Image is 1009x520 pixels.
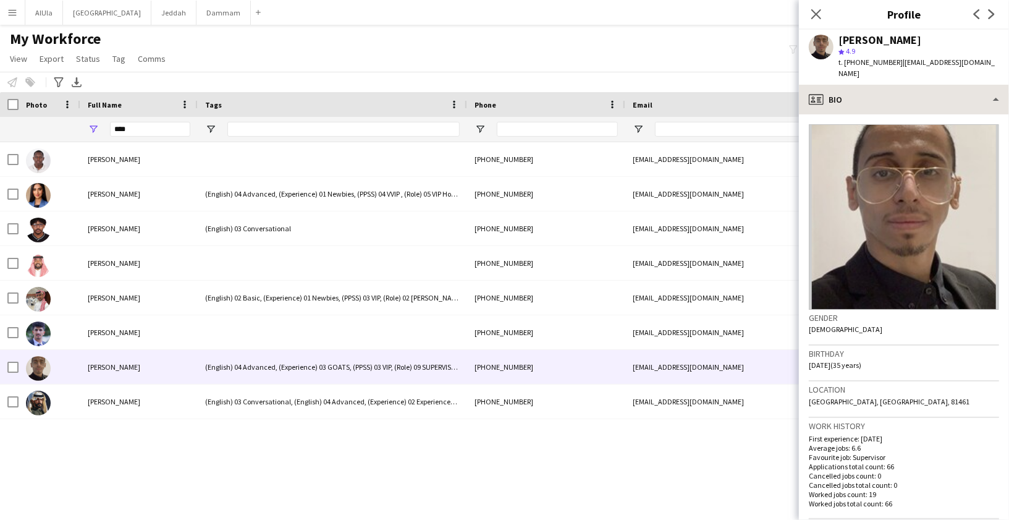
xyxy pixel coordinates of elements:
[151,1,196,25] button: Jeddah
[655,122,865,137] input: Email Filter Input
[51,75,66,90] app-action-btn: Advanced filters
[26,252,51,277] img: Ahmed Emad
[497,122,618,137] input: Phone Filter Input
[809,420,999,432] h3: Work history
[198,385,467,419] div: (English) 03 Conversational, (English) 04 Advanced, (Experience) 02 Experienced, (PPSS) 03 VIP, (...
[625,385,872,419] div: [EMAIL_ADDRESS][DOMAIN_NAME]
[196,1,251,25] button: Dammam
[88,189,140,198] span: [PERSON_NAME]
[88,328,140,337] span: [PERSON_NAME]
[88,155,140,164] span: [PERSON_NAME]
[205,124,216,135] button: Open Filter Menu
[26,218,51,242] img: Abdullateef Emad
[10,53,27,64] span: View
[809,499,999,508] p: Worked jobs total count: 66
[809,453,999,462] p: Favourite job: Supervisor
[26,356,51,381] img: Emad Al - Masoud
[467,177,625,211] div: [PHONE_NUMBER]
[5,51,32,67] a: View
[26,322,51,346] img: Emad Gabr
[838,58,995,78] span: | [EMAIL_ADDRESS][DOMAIN_NAME]
[205,100,222,109] span: Tags
[88,397,140,406] span: [PERSON_NAME]
[25,1,63,25] button: AlUla
[108,51,130,67] a: Tag
[10,30,101,48] span: My Workforce
[88,100,122,109] span: Full Name
[809,360,861,370] span: [DATE] (35 years)
[467,246,625,280] div: [PHONE_NUMBER]
[76,53,100,64] span: Status
[809,490,999,499] p: Worked jobs count: 19
[198,211,467,245] div: (English) 03 Conversational
[809,312,999,323] h3: Gender
[133,51,171,67] a: Comms
[809,443,999,453] p: Average jobs: 6.6
[467,142,625,176] div: [PHONE_NUMBER]
[26,287,51,312] img: Emad Emad aqeel
[88,362,140,372] span: [PERSON_NAME]
[35,51,69,67] a: Export
[26,100,47,109] span: Photo
[633,124,644,135] button: Open Filter Menu
[26,148,51,173] img: Amjed Emad
[26,183,51,208] img: Yasmine Madhoun
[625,315,872,349] div: [EMAIL_ADDRESS][DOMAIN_NAME]
[625,142,872,176] div: [EMAIL_ADDRESS][DOMAIN_NAME]
[625,281,872,315] div: [EMAIL_ADDRESS][DOMAIN_NAME]
[846,46,855,56] span: 4.9
[799,6,1009,22] h3: Profile
[799,85,1009,114] div: Bio
[88,258,140,268] span: [PERSON_NAME]
[467,211,625,245] div: [PHONE_NUMBER]
[809,384,999,395] h3: Location
[110,122,190,137] input: Full Name Filter Input
[467,385,625,419] div: [PHONE_NUMBER]
[138,53,166,64] span: Comms
[467,315,625,349] div: [PHONE_NUMBER]
[26,391,51,416] img: Emad Faleh
[809,348,999,359] h3: Birthday
[809,325,882,334] span: [DEMOGRAPHIC_DATA]
[198,281,467,315] div: (English) 02 Basic, (Experience) 01 Newbies, (PPSS) 03 VIP, (Role) 02 [PERSON_NAME]
[625,177,872,211] div: [EMAIL_ADDRESS][DOMAIN_NAME]
[63,1,151,25] button: [GEOGRAPHIC_DATA]
[809,480,999,490] p: Cancelled jobs total count: 0
[40,53,64,64] span: Export
[69,75,84,90] app-action-btn: Export XLSX
[198,177,467,211] div: (English) 04 Advanced, (Experience) 01 Newbies, (PPSS) 04 VVIP , (Role) 05 VIP Host & Hostesses
[475,124,486,135] button: Open Filter Menu
[88,224,140,233] span: [PERSON_NAME]
[809,462,999,471] p: Applications total count: 66
[633,100,652,109] span: Email
[88,124,99,135] button: Open Filter Menu
[809,434,999,443] p: First experience: [DATE]
[198,350,467,384] div: (English) 04 Advanced, (Experience) 03 GOATS, (PPSS) 03 VIP, (Role) 09 SUPERVISOR “B” , (Role) 14...
[625,211,872,245] div: [EMAIL_ADDRESS][DOMAIN_NAME]
[838,58,903,67] span: t. [PHONE_NUMBER]
[467,350,625,384] div: [PHONE_NUMBER]
[71,51,105,67] a: Status
[809,397,969,406] span: [GEOGRAPHIC_DATA], [GEOGRAPHIC_DATA], 81461
[625,350,872,384] div: [EMAIL_ADDRESS][DOMAIN_NAME]
[112,53,125,64] span: Tag
[809,124,999,310] img: Crew avatar or photo
[88,293,140,302] span: [PERSON_NAME]
[809,471,999,480] p: Cancelled jobs count: 0
[467,281,625,315] div: [PHONE_NUMBER]
[625,246,872,280] div: [EMAIL_ADDRESS][DOMAIN_NAME]
[227,122,460,137] input: Tags Filter Input
[838,35,921,46] div: [PERSON_NAME]
[475,100,496,109] span: Phone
